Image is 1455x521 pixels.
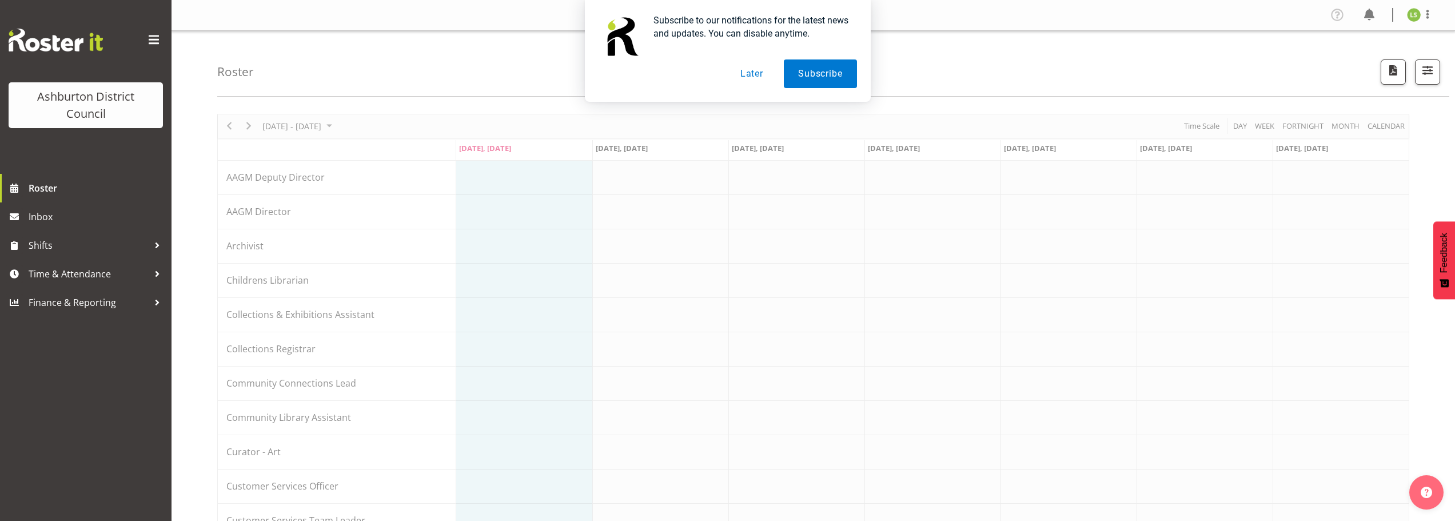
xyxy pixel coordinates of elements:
span: Inbox [29,208,166,225]
button: Feedback - Show survey [1433,221,1455,299]
button: Subscribe [784,59,856,88]
img: notification icon [599,14,644,59]
span: Shifts [29,237,149,254]
img: help-xxl-2.png [1421,487,1432,498]
span: Roster [29,180,166,197]
span: Finance & Reporting [29,294,149,311]
button: Later [726,59,778,88]
div: Subscribe to our notifications for the latest news and updates. You can disable anytime. [644,14,857,40]
div: Ashburton District Council [20,88,152,122]
span: Feedback [1439,233,1449,273]
span: Time & Attendance [29,265,149,283]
